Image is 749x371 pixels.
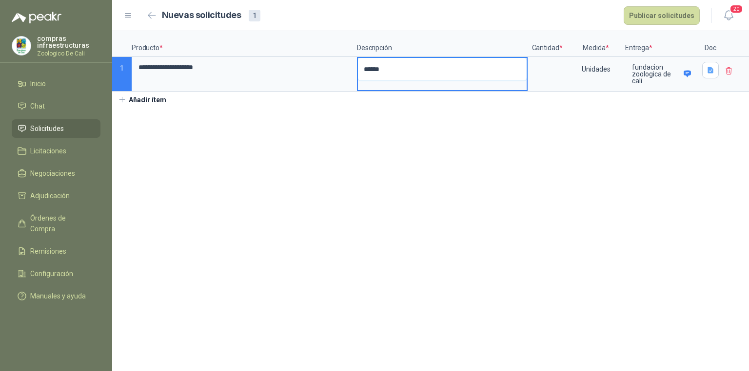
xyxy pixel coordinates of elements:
[30,78,46,89] span: Inicio
[30,246,66,257] span: Remisiones
[37,35,100,49] p: compras infraestructuras
[12,164,100,183] a: Negociaciones
[37,51,100,56] p: Zoologico De Cali
[162,8,241,22] h2: Nuevas solicitudes
[30,101,45,111] span: Chat
[30,168,75,179] span: Negociaciones
[30,123,64,134] span: Solicitudes
[132,31,357,57] p: Producto
[12,242,100,260] a: Remisiones
[12,37,31,55] img: Company Logo
[112,92,172,108] button: Añadir ítem
[729,4,743,14] span: 20
[698,31,723,57] p: Doc
[12,209,100,238] a: Órdenes de Compra
[528,31,567,57] p: Cantidad
[624,6,700,25] button: Publicar solicitudes
[30,190,70,201] span: Adjudicación
[12,74,100,93] a: Inicio
[625,31,698,57] p: Entrega
[30,146,66,156] span: Licitaciones
[30,291,86,301] span: Manuales y ayuda
[12,264,100,283] a: Configuración
[357,31,528,57] p: Descripción
[12,12,61,23] img: Logo peakr
[112,57,132,92] p: 1
[12,287,100,305] a: Manuales y ayuda
[30,213,91,234] span: Órdenes de Compra
[30,268,73,279] span: Configuración
[568,58,624,80] div: Unidades
[249,10,260,21] div: 1
[632,64,680,84] p: fundacion zoologica de cali
[720,7,737,24] button: 20
[12,97,100,115] a: Chat
[567,31,625,57] p: Medida
[12,186,100,205] a: Adjudicación
[12,119,100,138] a: Solicitudes
[12,142,100,160] a: Licitaciones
